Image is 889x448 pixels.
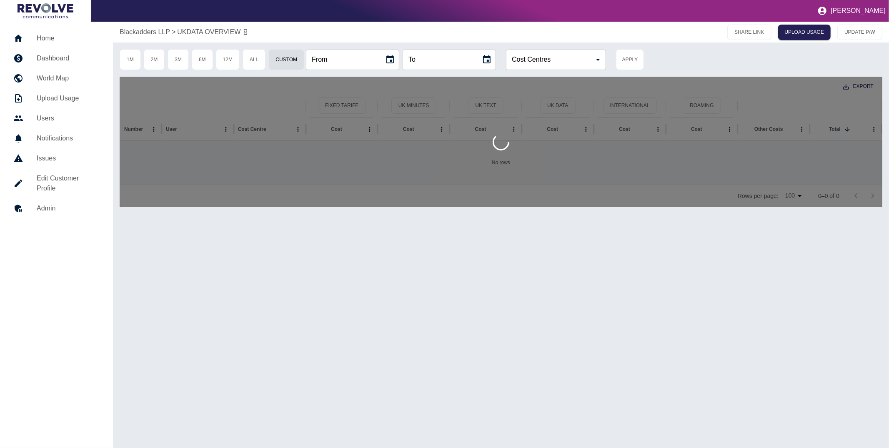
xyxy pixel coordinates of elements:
[216,49,240,70] button: 12M
[192,49,213,70] button: 6M
[37,33,100,43] h5: Home
[382,51,398,68] button: Choose date
[7,148,106,168] a: Issues
[243,49,265,70] button: All
[172,27,175,37] p: >
[478,51,495,68] button: Choose date
[814,3,889,19] button: [PERSON_NAME]
[7,48,106,68] a: Dashboard
[778,25,831,40] a: UPLOAD USAGE
[7,198,106,218] a: Admin
[727,25,771,40] button: SHARE LINK
[37,133,100,143] h5: Notifications
[37,53,100,63] h5: Dashboard
[37,173,100,193] h5: Edit Customer Profile
[7,108,106,128] a: Users
[120,27,170,37] a: Blackadders LLP
[37,93,100,103] h5: Upload Usage
[37,73,100,83] h5: World Map
[7,168,106,198] a: Edit Customer Profile
[144,49,165,70] button: 2M
[268,49,304,70] button: Custom
[7,88,106,108] a: Upload Usage
[37,113,100,123] h5: Users
[177,27,240,37] a: UKDATA OVERVIEW
[7,128,106,148] a: Notifications
[616,49,644,70] button: Apply
[831,7,886,15] p: [PERSON_NAME]
[18,3,73,18] img: Logo
[120,49,141,70] button: 1M
[37,153,100,163] h5: Issues
[37,203,100,213] h5: Admin
[7,28,106,48] a: Home
[837,25,882,40] button: UPDATE P/W
[7,68,106,88] a: World Map
[168,49,189,70] button: 3M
